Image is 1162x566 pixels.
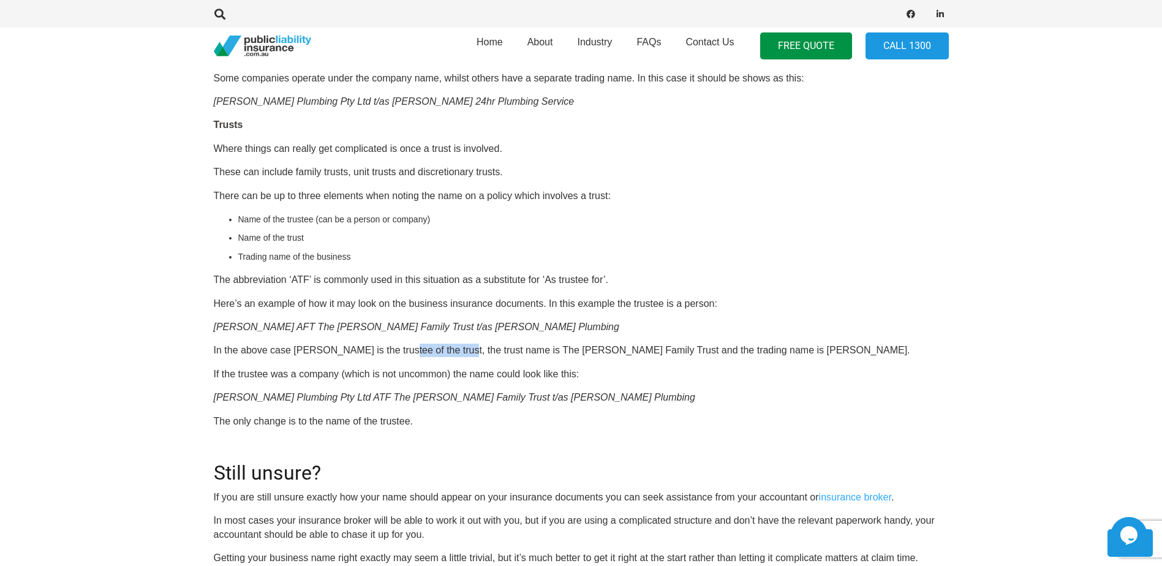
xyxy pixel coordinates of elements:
iframe: chat widget [1111,517,1150,554]
a: LinkedIn [932,6,949,23]
a: Facebook [902,6,919,23]
p: The only change is to the name of the trustee. [214,415,949,428]
em: [PERSON_NAME] Plumbing Pty Ltd ATF The [PERSON_NAME] Family Trust t/as [PERSON_NAME] Plumbing [214,392,695,402]
em: [PERSON_NAME] Plumbing Pty Ltd t/as [PERSON_NAME] 24hr Plumbing Service [214,96,575,107]
em: [PERSON_NAME] AFT The [PERSON_NAME] Family Trust t/as [PERSON_NAME] Plumbing [214,322,619,332]
span: Home [477,37,503,47]
a: Contact Us [673,24,746,68]
a: FAQs [624,24,673,68]
a: Back to top [1107,529,1153,557]
p: If you are still unsure exactly how your name should appear on your insurance documents you can s... [214,491,949,504]
li: Name of the trustee (can be a person or company) [238,213,949,226]
p: Here’s an example of how it may look on the business insurance documents. In this example the tru... [214,297,949,311]
p: Some companies operate under the company name, whilst others have a separate trading name. In thi... [214,72,949,85]
a: pli_logotransparent [214,36,311,57]
a: FREE QUOTE [760,32,852,60]
strong: Trusts [214,119,243,130]
li: Trading name of the business [238,250,949,263]
li: Name of the trust [238,231,949,244]
span: Industry [577,37,612,47]
p: If the trustee was a company (which is not uncommon) the name could look like this: [214,368,949,381]
p: In the above case [PERSON_NAME] is the trustee of the trust, the trust name is The [PERSON_NAME] ... [214,344,949,357]
p: There can be up to three elements when noting the name on a policy which involves a trust: [214,189,949,203]
p: In most cases your insurance broker will be able to work it out with you, but if you are using a ... [214,514,949,541]
a: Call 1300 [866,32,949,60]
p: Getting your business name right exactly may seem a little trivial, but it’s much better to get i... [214,551,949,565]
span: FAQs [636,37,661,47]
p: The abbreviation ‘ATF’ is commonly used in this situation as a substitute for ‘As trustee for’. [214,273,949,287]
a: Industry [565,24,624,68]
a: insurance broker [819,492,891,502]
span: Contact Us [685,37,734,47]
span: About [527,37,553,47]
a: Home [464,24,515,68]
p: Where things can really get complicated is once a trust is involved. [214,142,949,156]
a: About [515,24,565,68]
p: These can include family trusts, unit trusts and discretionary trusts. [214,165,949,179]
a: Search [208,9,233,20]
h2: Still unsure? [214,447,949,485]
